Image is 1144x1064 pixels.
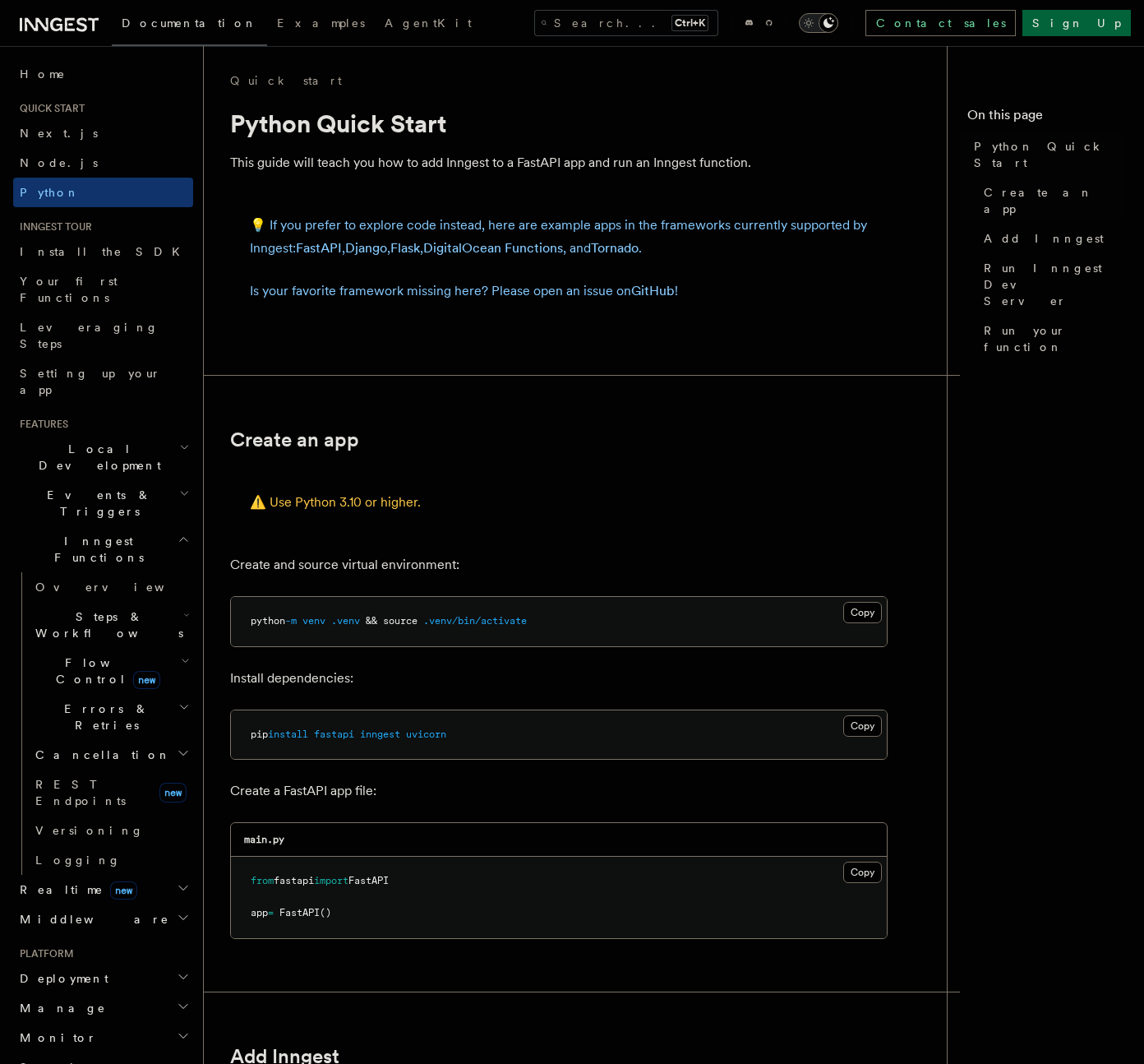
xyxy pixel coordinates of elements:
button: Realtimenew [13,875,193,904]
span: inngest [360,729,400,740]
a: Run your function [977,316,1124,362]
button: Search...Ctrl+K [534,10,718,36]
a: Create an app [977,178,1124,224]
p: Install dependencies: [230,667,888,690]
span: Overview [35,581,205,594]
span: import [314,875,348,886]
p: Create a FastAPI app file: [230,779,888,803]
p: Create and source virtual environment: [230,553,888,576]
button: Deployment [13,964,193,993]
span: Documentation [122,16,257,30]
span: .venv [331,615,360,627]
a: AgentKit [375,5,482,44]
span: Events & Triggers [13,487,179,520]
a: Create an app [230,428,359,451]
span: Python [20,186,80,199]
span: Create an app [984,184,1124,217]
span: Logging [35,854,121,867]
a: FastAPI [296,240,342,256]
span: uvicorn [406,729,446,740]
span: Run your function [984,322,1124,355]
span: new [159,783,187,803]
span: Features [13,418,68,431]
kbd: Ctrl+K [671,15,708,31]
a: Next.js [13,118,193,148]
button: Steps & Workflows [29,602,193,648]
a: Run Inngest Dev Server [977,253,1124,316]
span: Monitor [13,1029,97,1046]
p: ⚠️ Use Python 3.10 or higher. [250,491,868,514]
span: REST Endpoints [35,778,126,807]
span: AgentKit [385,16,472,30]
span: Realtime [13,881,137,898]
h4: On this page [967,105,1124,132]
span: Platform [13,947,74,960]
span: Install the SDK [20,245,190,258]
span: Leveraging Steps [20,321,159,350]
span: -m [285,615,297,627]
button: Monitor [13,1023,193,1052]
a: Flask [390,240,420,256]
span: Run Inngest Dev Server [984,260,1124,309]
a: REST Endpointsnew [29,770,193,816]
span: new [110,881,137,900]
span: Next.js [20,127,98,140]
a: Versioning [29,816,193,845]
span: new [133,671,160,689]
p: This guide will teach you how to add Inngest to a FastAPI app and run an Inngest function. [230,151,888,174]
span: python [251,615,285,627]
span: = [268,907,274,918]
span: Flow Control [29,655,181,687]
a: Your first Functions [13,266,193,312]
a: Add Inngest [977,224,1124,253]
span: venv [302,615,325,627]
a: Django [345,240,387,256]
span: fastapi [314,729,354,740]
p: 💡 If you prefer to explore code instead, here are example apps in the frameworks currently suppor... [250,214,868,260]
button: Copy [843,862,882,883]
a: Overview [29,572,193,602]
span: Node.js [20,156,98,169]
button: Copy [843,715,882,737]
a: Tornado [591,240,639,256]
a: Node.js [13,148,193,178]
a: Contact sales [865,10,1016,36]
a: Python [13,178,193,207]
span: Steps & Workflows [29,608,183,641]
span: .venv/bin/activate [423,615,527,627]
a: DigitalOcean Functions [423,240,563,256]
a: Leveraging Steps [13,312,193,359]
span: Deployment [13,970,108,987]
code: main.py [244,834,284,845]
button: Middleware [13,904,193,934]
span: Versioning [35,824,144,837]
span: Cancellation [29,747,171,763]
button: Toggle dark mode [799,13,838,33]
h1: Python Quick Start [230,109,888,138]
a: Examples [267,5,375,44]
span: Home [20,66,66,82]
span: FastAPI [279,907,320,918]
span: install [268,729,308,740]
button: Flow Controlnew [29,648,193,694]
button: Copy [843,602,882,623]
p: Is your favorite framework missing here? Please open an issue on ! [250,280,868,303]
button: Cancellation [29,740,193,770]
span: Manage [13,1000,106,1016]
span: && [366,615,377,627]
a: Install the SDK [13,237,193,266]
span: Add Inngest [984,230,1104,247]
span: pip [251,729,268,740]
span: Examples [277,16,365,30]
a: Quick start [230,72,342,89]
button: Events & Triggers [13,480,193,526]
span: app [251,907,268,918]
span: Local Development [13,441,179,474]
span: fastapi [274,875,314,886]
a: Setting up your app [13,359,193,405]
button: Errors & Retries [29,694,193,740]
span: Quick start [13,102,85,115]
div: Inngest Functions [13,572,193,875]
button: Manage [13,993,193,1023]
span: source [383,615,417,627]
